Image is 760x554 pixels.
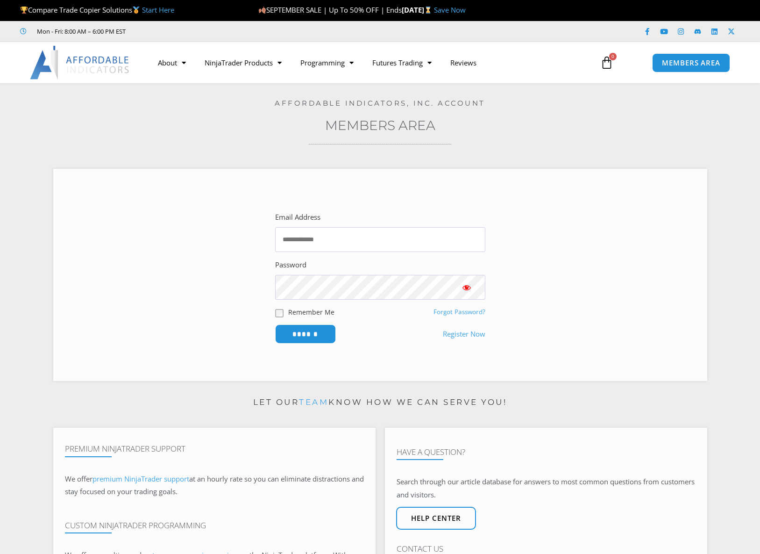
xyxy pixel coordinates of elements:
[396,507,476,530] a: Help center
[291,52,363,73] a: Programming
[65,474,364,496] span: at an hourly rate so you can eliminate distractions and stay focused on your trading goals.
[20,5,174,14] span: Compare Trade Copier Solutions
[425,7,432,14] img: ⌛
[397,544,696,554] h4: Contact Us
[448,275,485,300] button: Show password
[65,474,92,483] span: We offer
[275,211,320,224] label: Email Address
[142,5,174,14] a: Start Here
[53,395,707,410] p: Let our know how we can serve you!
[397,475,696,502] p: Search through our article database for answers to most common questions from customers and visit...
[149,52,195,73] a: About
[30,46,130,79] img: LogoAI | Affordable Indicators – NinjaTrader
[433,308,485,316] a: Forgot Password?
[288,307,334,317] label: Remember Me
[443,328,485,341] a: Register Now
[65,444,364,453] h4: Premium NinjaTrader Support
[441,52,486,73] a: Reviews
[258,5,402,14] span: SEPTEMBER SALE | Up To 50% OFF | Ends
[652,53,730,72] a: MEMBERS AREA
[402,5,434,14] strong: [DATE]
[259,7,266,14] img: 🍂
[275,259,306,272] label: Password
[411,515,461,522] span: Help center
[21,7,28,14] img: 🏆
[434,5,466,14] a: Save Now
[363,52,441,73] a: Futures Trading
[586,49,627,76] a: 0
[195,52,291,73] a: NinjaTrader Products
[139,27,279,36] iframe: Customer reviews powered by Trustpilot
[65,521,364,530] h4: Custom NinjaTrader Programming
[609,53,617,60] span: 0
[299,397,328,407] a: team
[149,52,590,73] nav: Menu
[662,59,720,66] span: MEMBERS AREA
[325,117,435,133] a: Members Area
[35,26,126,37] span: Mon - Fri: 8:00 AM – 6:00 PM EST
[275,99,485,108] a: Affordable Indicators, Inc. Account
[92,474,189,483] a: premium NinjaTrader support
[133,7,140,14] img: 🥇
[397,447,696,457] h4: Have A Question?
